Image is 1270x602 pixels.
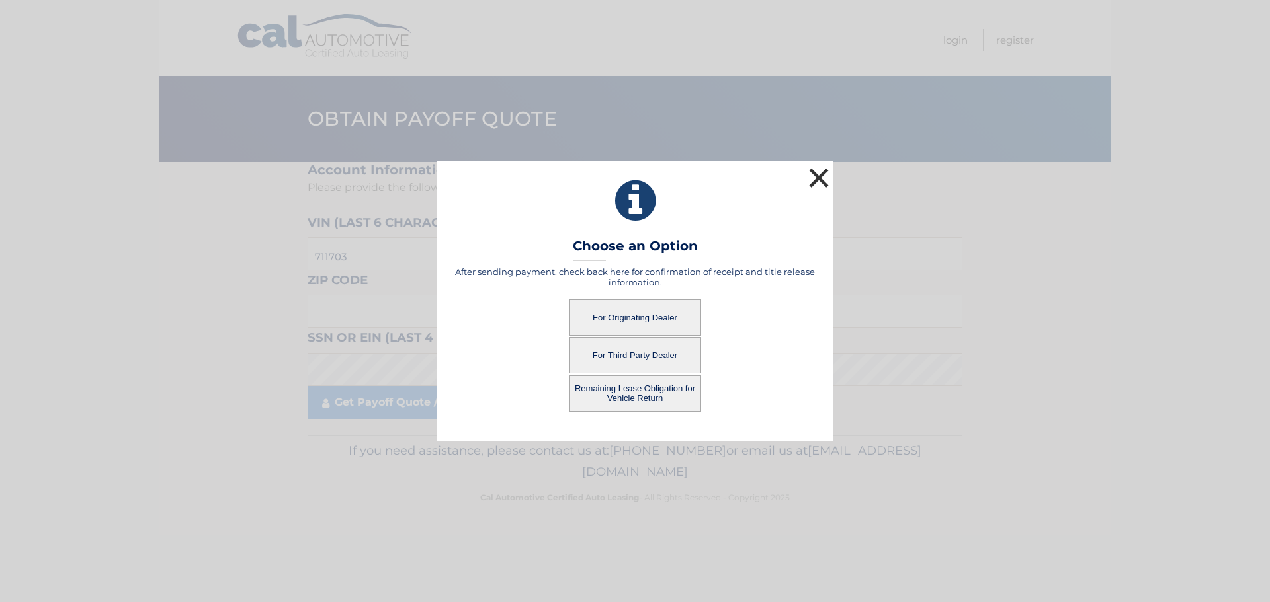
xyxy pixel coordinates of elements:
h3: Choose an Option [573,238,698,261]
button: For Third Party Dealer [569,337,701,373]
button: For Originating Dealer [569,299,701,336]
h5: After sending payment, check back here for confirmation of receipt and title release information. [453,266,817,287]
button: × [806,165,832,191]
button: Remaining Lease Obligation for Vehicle Return [569,375,701,412]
